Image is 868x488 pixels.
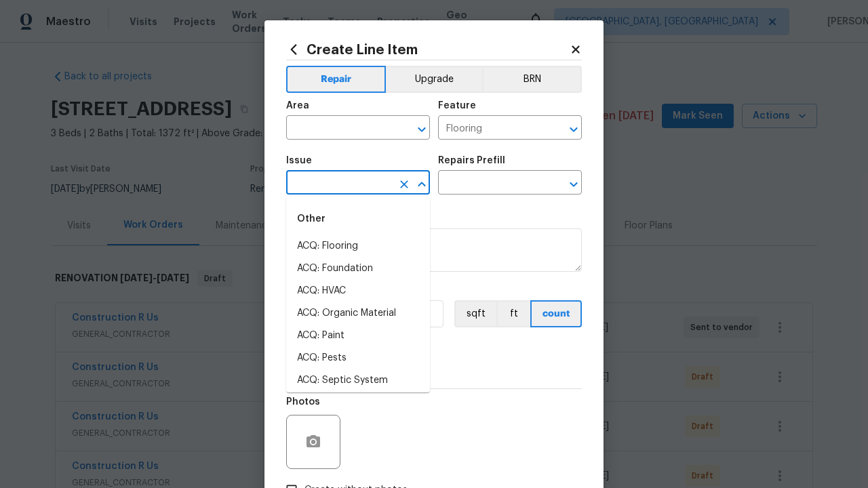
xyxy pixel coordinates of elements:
h5: Repairs Prefill [438,156,505,165]
button: sqft [454,300,496,327]
button: Repair [286,66,386,93]
button: BRN [482,66,582,93]
li: ACQ: Flooring [286,235,430,258]
button: Close [412,175,431,194]
h5: Feature [438,101,476,110]
button: Clear [395,175,414,194]
h5: Issue [286,156,312,165]
div: Other [286,203,430,235]
li: ACQ: Organic Material [286,302,430,325]
h5: Area [286,101,309,110]
li: ACQ: HVAC [286,280,430,302]
button: Open [412,120,431,139]
h2: Create Line Item [286,42,570,57]
li: ACQ: Paint [286,325,430,347]
button: ft [496,300,530,327]
button: count [530,300,582,327]
li: ACQ: Septic System [286,369,430,392]
button: Open [564,120,583,139]
h5: Photos [286,397,320,407]
li: ACQ: Shingle Roof [286,392,430,414]
button: Open [564,175,583,194]
li: ACQ: Foundation [286,258,430,280]
li: ACQ: Pests [286,347,430,369]
button: Upgrade [386,66,483,93]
